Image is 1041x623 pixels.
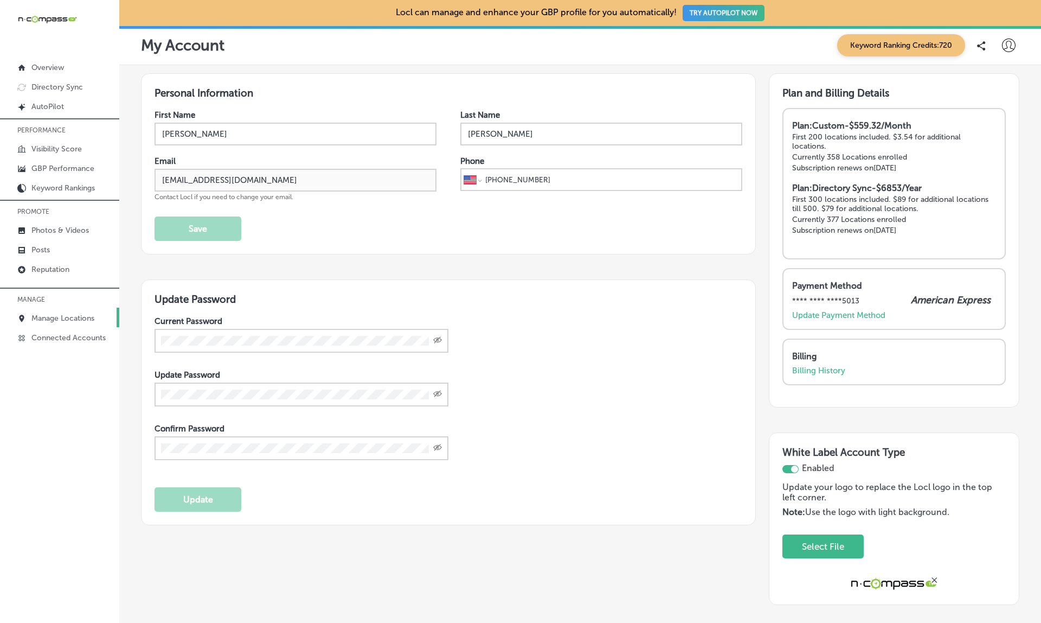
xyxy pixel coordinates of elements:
[155,156,176,166] label: Email
[155,293,742,306] h3: Update Password
[155,217,241,241] button: Save
[683,5,764,21] button: TRY AUTOPILOT NOW
[155,316,222,326] label: Current Password
[155,424,224,434] label: Confirm Password
[31,226,89,235] p: Photos & Videos
[782,446,1006,463] h3: White Label Account Type
[792,226,996,235] p: Subscription renews on [DATE]
[782,535,993,559] div: Uppy Dashboard
[782,87,1006,99] h3: Plan and Billing Details
[31,82,83,92] p: Directory Sync
[433,443,442,453] span: Toggle password visibility
[155,487,241,512] button: Update
[792,163,996,173] p: Subscription renews on [DATE]
[433,390,442,399] span: Toggle password visibility
[792,310,885,320] a: Update Payment Method
[155,110,195,120] label: First Name
[792,351,991,361] p: Billing
[484,169,738,190] input: Phone number
[460,123,742,145] input: Enter Last Name
[31,144,82,154] p: Visibility Score
[792,215,996,224] p: Currently 377 Locations enrolled
[782,507,805,517] strong: Note:
[31,63,64,72] p: Overview
[837,34,965,56] span: Keyword Ranking Credits: 720
[792,281,991,291] p: Payment Method
[792,183,922,193] strong: Plan: Directory Sync - $6853/Year
[792,120,911,131] strong: Plan: Custom - $559.32/Month
[31,102,64,111] p: AutoPilot
[802,463,834,473] span: Enabled
[782,507,993,517] p: Use the logo with light background.
[31,245,50,255] p: Posts
[460,156,484,166] label: Phone
[155,169,436,192] input: Enter Email
[911,294,991,306] p: American Express
[31,314,94,323] p: Manage Locations
[141,36,224,54] p: My Account
[155,87,742,99] h3: Personal Information
[792,132,996,151] p: First 200 locations included. $3.54 for additional locations.
[433,336,442,346] span: Toggle password visibility
[31,333,106,342] p: Connected Accounts
[31,183,95,193] p: Keyword Rankings
[792,195,996,213] p: First 300 locations included. $89 for additional locations till 500. $79 for additional locations.
[155,193,293,201] span: Contact Locl if you need to change your email.
[31,265,69,274] p: Reputation
[155,123,436,145] input: Enter First Name
[460,110,500,120] label: Last Name
[17,14,77,24] img: 660ab0bf-5cc7-4cb8-ba1c-48b5ae0f18e60NCTV_CLogo_TV_Black_-500x88.png
[31,164,94,173] p: GBP Performance
[795,536,851,558] button: Select File
[155,370,220,380] label: Update Password
[792,152,996,162] p: Currently 358 Locations enrolled
[792,366,845,376] a: Billing History
[782,482,993,507] p: Update your logo to replace the Locl logo in the top left corner.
